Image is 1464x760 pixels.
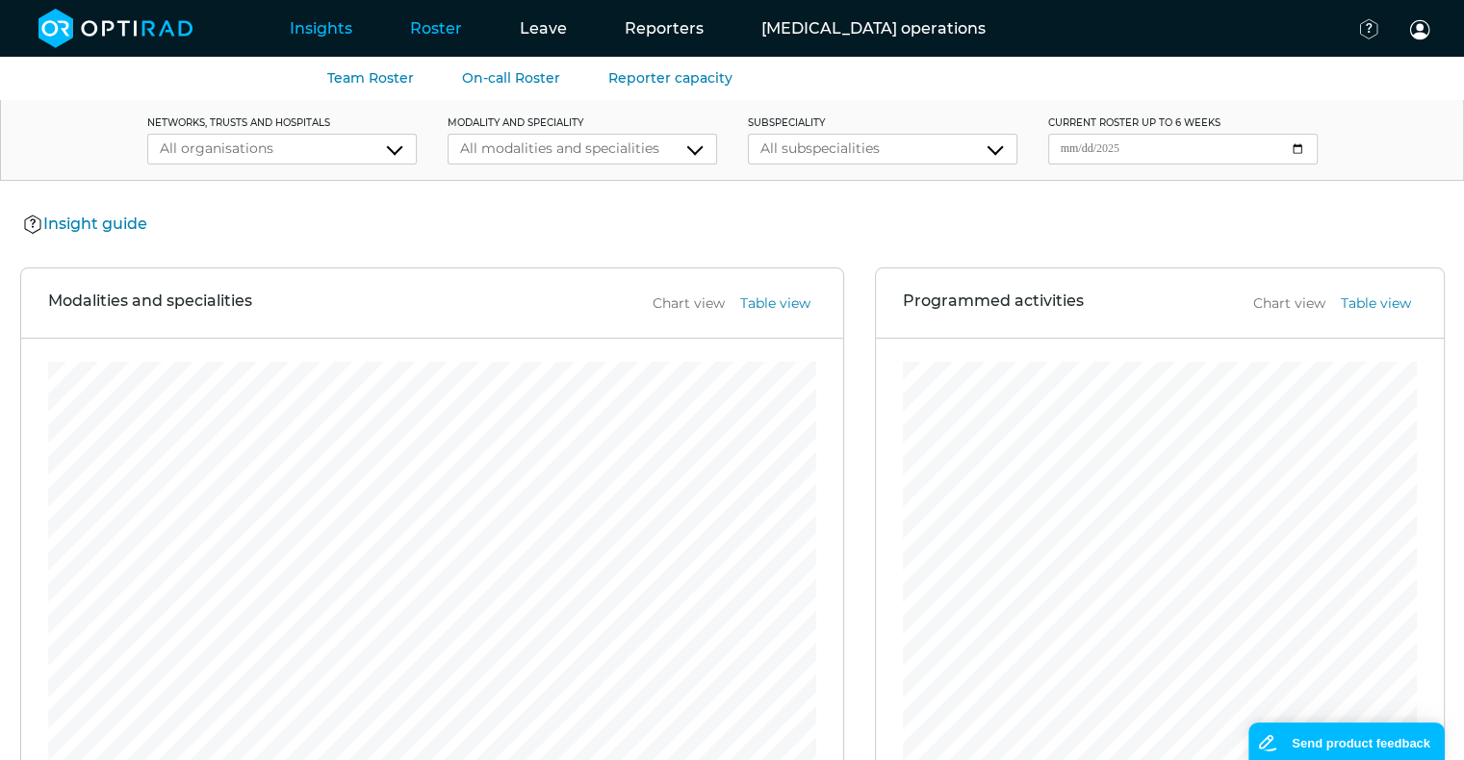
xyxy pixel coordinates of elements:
a: On-call Roster [462,69,560,87]
h3: Programmed activities [903,291,1084,315]
button: Chart view [1247,292,1331,315]
button: Table view [734,292,816,315]
label: current roster up to 6 weeks [1048,115,1318,130]
button: Table view [1335,292,1417,315]
h3: Modalities and specialities [48,291,252,315]
a: Team Roster [327,69,414,87]
a: Reporter capacity [608,69,732,87]
img: brand-opti-rad-logos-blue-and-white-d2f68631ba2948856bd03f2d395fb146ddc8fb01b4b6e9315ea85fa773367... [39,9,193,48]
label: networks, trusts and hospitals [147,115,417,130]
button: Chart view [647,292,731,315]
label: subspeciality [748,115,1017,130]
img: Help Icon [23,214,43,236]
label: modality and speciality [448,115,717,130]
button: Insight guide [20,212,153,237]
